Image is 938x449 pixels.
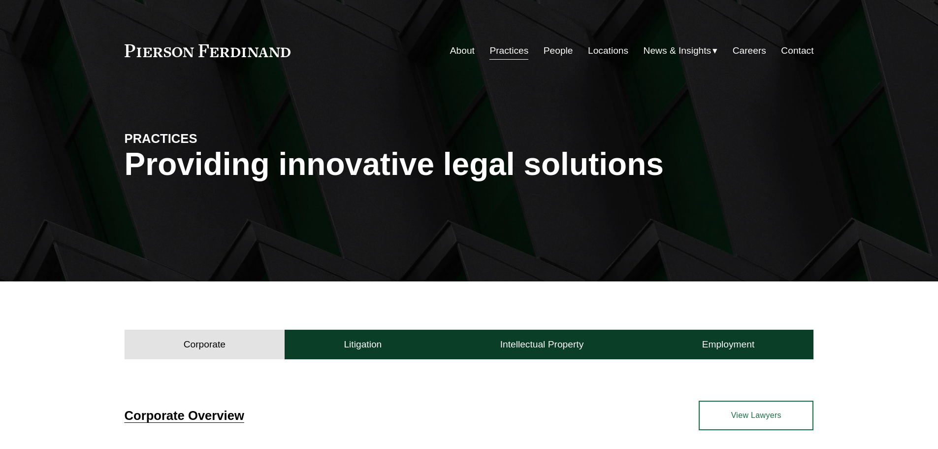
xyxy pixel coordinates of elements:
[125,409,244,422] a: Corporate Overview
[699,401,813,430] a: View Lawyers
[344,339,382,350] h4: Litigation
[125,146,814,182] h1: Providing innovative legal solutions
[733,41,766,60] a: Careers
[644,42,712,60] span: News & Insights
[702,339,755,350] h4: Employment
[588,41,628,60] a: Locations
[644,41,718,60] a: folder dropdown
[489,41,528,60] a: Practices
[450,41,475,60] a: About
[125,131,297,146] h4: PRACTICES
[544,41,573,60] a: People
[184,339,226,350] h4: Corporate
[781,41,813,60] a: Contact
[500,339,584,350] h4: Intellectual Property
